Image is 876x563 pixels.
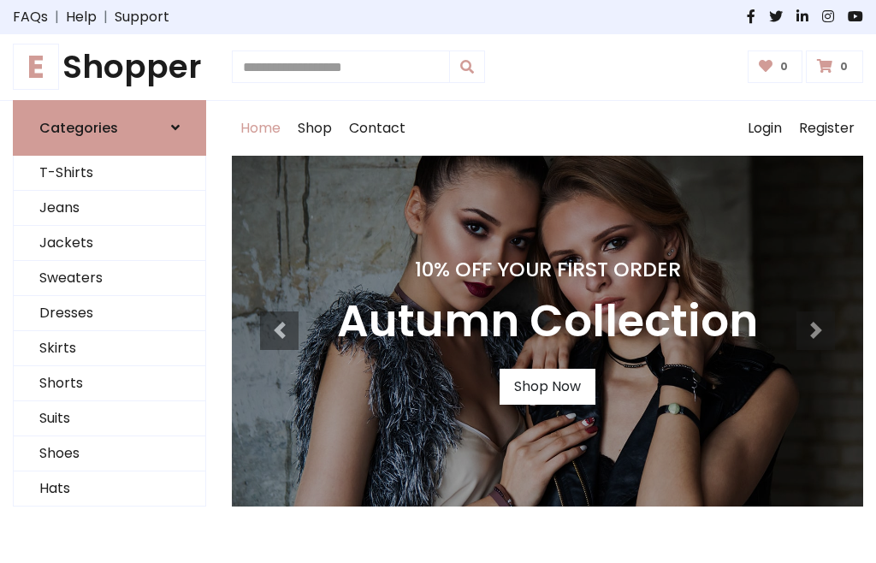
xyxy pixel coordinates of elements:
a: Shorts [14,366,205,401]
a: Shop Now [500,369,595,405]
h3: Autumn Collection [337,295,758,348]
span: E [13,44,59,90]
span: 0 [776,59,792,74]
a: EShopper [13,48,206,86]
a: 0 [806,50,863,83]
a: Contact [340,101,414,156]
h1: Shopper [13,48,206,86]
span: 0 [836,59,852,74]
a: Categories [13,100,206,156]
a: Jeans [14,191,205,226]
span: | [48,7,66,27]
span: | [97,7,115,27]
h4: 10% Off Your First Order [337,258,758,281]
a: Login [739,101,790,156]
a: Dresses [14,296,205,331]
a: Help [66,7,97,27]
a: Jackets [14,226,205,261]
a: FAQs [13,7,48,27]
a: Suits [14,401,205,436]
a: Hats [14,471,205,507]
h6: Categories [39,120,118,136]
a: Shoes [14,436,205,471]
a: Support [115,7,169,27]
a: Sweaters [14,261,205,296]
a: Skirts [14,331,205,366]
a: T-Shirts [14,156,205,191]
a: Shop [289,101,340,156]
a: Home [232,101,289,156]
a: 0 [748,50,803,83]
a: Register [790,101,863,156]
